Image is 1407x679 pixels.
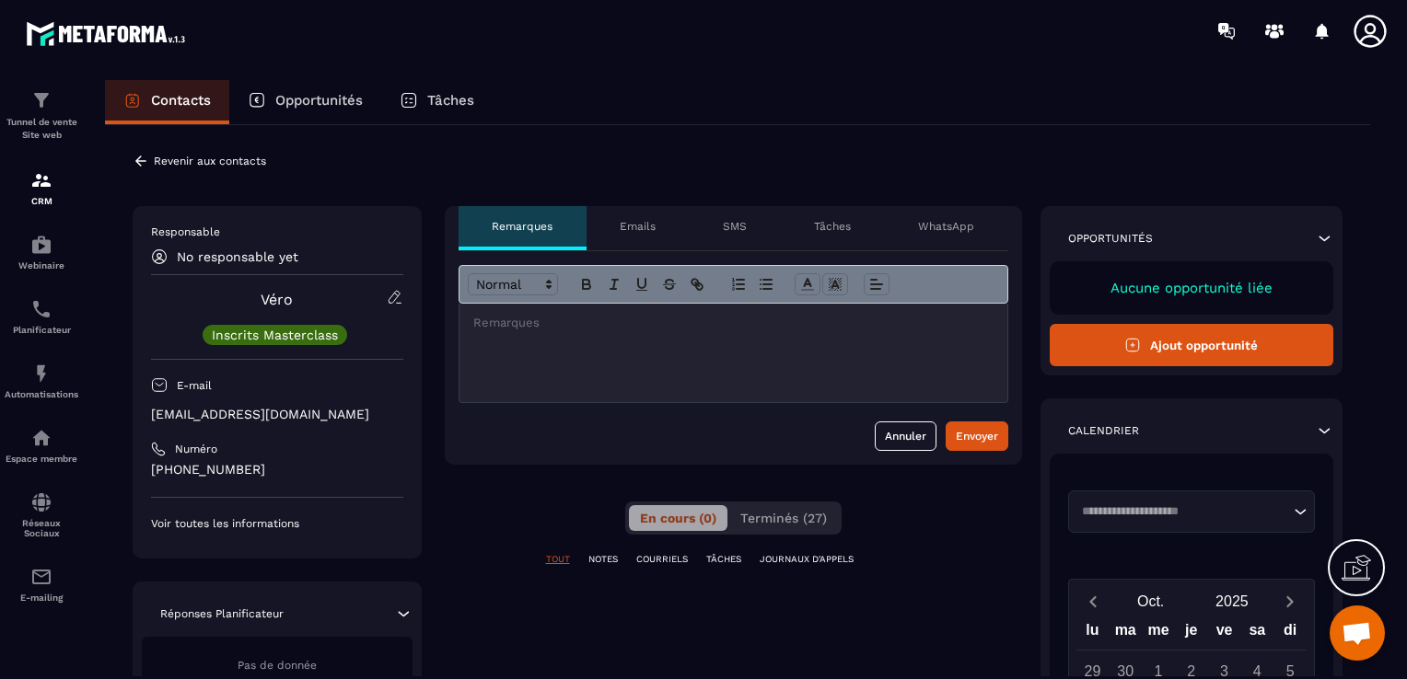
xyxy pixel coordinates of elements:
div: ve [1208,617,1241,650]
a: schedulerschedulerPlanificateur [5,284,78,349]
p: E-mailing [5,593,78,603]
button: Ajout opportunité [1050,324,1334,366]
img: logo [26,17,192,51]
p: Contacts [151,92,211,109]
a: Tâches [381,80,493,124]
p: [EMAIL_ADDRESS][DOMAIN_NAME] [151,406,403,423]
p: Tâches [427,92,474,109]
p: Numéro [175,442,217,456]
p: TOUT [546,553,570,566]
p: Remarques [492,219,552,234]
p: Aucune opportunité liée [1068,280,1316,296]
span: Pas de donnée [238,659,317,672]
p: NOTES [588,553,618,566]
a: automationsautomationsEspace membre [5,413,78,478]
a: automationsautomationsAutomatisations [5,349,78,413]
p: Voir toutes les informations [151,516,403,531]
p: Calendrier [1068,423,1139,438]
button: Next month [1273,589,1307,614]
a: automationsautomationsWebinaire [5,220,78,284]
p: E-mail [177,378,212,393]
div: di [1273,617,1307,650]
p: Revenir aux contacts [154,155,266,167]
a: emailemailE-mailing [5,552,78,616]
a: formationformationTunnel de vente Site web [5,75,78,155]
a: social-networksocial-networkRéseaux Sociaux [5,478,78,552]
div: lu [1076,617,1110,650]
p: Responsable [151,224,403,239]
p: Réponses Planificateur [160,606,284,621]
img: email [30,566,52,588]
p: Espace membre [5,454,78,464]
div: ma [1109,617,1142,650]
a: Opportunités [229,80,381,124]
p: SMS [723,219,747,234]
button: En cours (0) [629,505,727,531]
div: Search for option [1068,490,1316,533]
p: Webinaire [5,260,78,270]
div: Envoyer [956,427,998,445]
p: Automatisations [5,389,78,399]
p: CRM [5,196,78,206]
div: Ouvrir le chat [1330,605,1385,661]
p: Inscrits Masterclass [212,328,338,341]
input: Search for option [1076,502,1290,521]
button: Open years overlay [1192,585,1273,617]
p: COURRIELS [636,553,688,566]
span: Terminés (27) [740,511,827,525]
img: automations [30,427,52,449]
a: formationformationCRM [5,155,78,220]
img: formation [30,89,52,111]
button: Open months overlay [1110,585,1192,617]
p: WhatsApp [918,219,974,234]
p: Tunnel de vente Site web [5,116,78,142]
div: je [1175,617,1208,650]
p: Opportunités [1068,231,1153,246]
p: [PHONE_NUMBER] [151,461,403,478]
a: Véro [261,291,293,308]
button: Envoyer [946,421,1008,451]
button: Terminés (27) [729,505,838,531]
span: En cours (0) [640,511,716,525]
p: Planificateur [5,325,78,335]
button: Previous month [1076,589,1110,614]
a: Contacts [105,80,229,124]
p: Emails [620,219,656,234]
p: TÂCHES [706,553,741,566]
p: No responsable yet [177,249,298,264]
p: Opportunités [275,92,363,109]
button: Annuler [875,421,936,451]
img: automations [30,234,52,256]
p: Tâches [814,219,851,234]
div: me [1142,617,1175,650]
img: automations [30,363,52,385]
p: JOURNAUX D'APPELS [760,553,854,566]
img: scheduler [30,298,52,320]
p: Réseaux Sociaux [5,518,78,538]
img: social-network [30,491,52,513]
div: sa [1240,617,1273,650]
img: formation [30,169,52,191]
